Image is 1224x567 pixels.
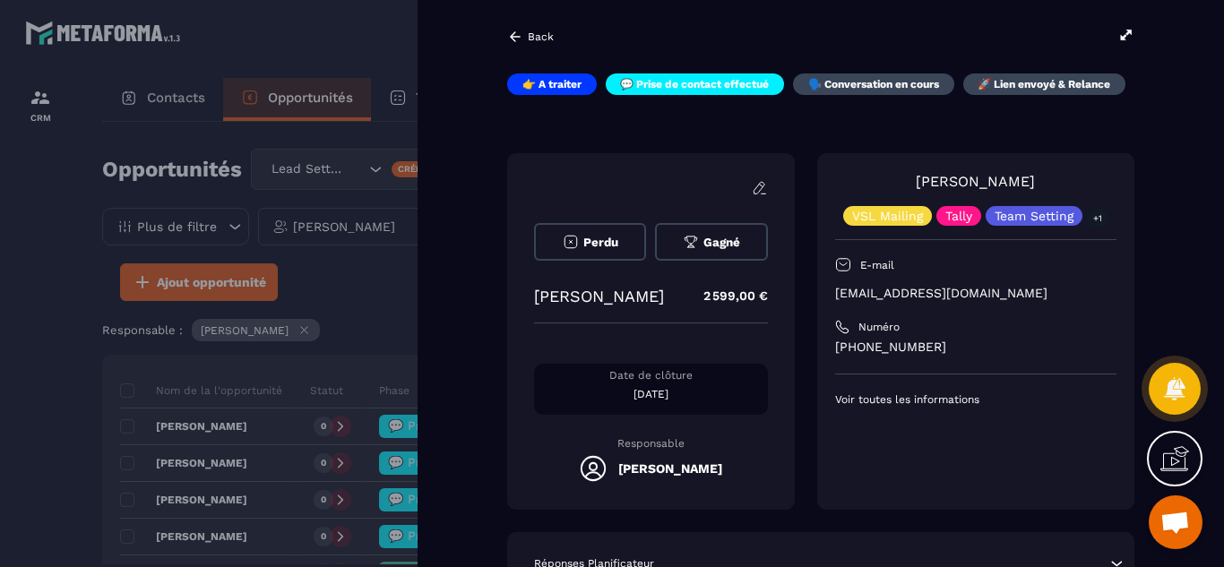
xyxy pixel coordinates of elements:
[1149,495,1202,549] div: Ouvrir le chat
[703,236,740,249] span: Gagné
[522,77,582,91] p: 👉 A traiter
[858,320,900,334] p: Numéro
[655,223,767,261] button: Gagné
[978,77,1110,91] p: 🚀 Lien envoyé & Relance
[534,223,646,261] button: Perdu
[916,173,1035,190] a: [PERSON_NAME]
[860,258,894,272] p: E-mail
[528,30,554,43] p: Back
[808,77,939,91] p: 🗣️ Conversation en cours
[852,210,923,222] p: VSL Mailing
[534,387,768,401] p: [DATE]
[835,339,1116,356] p: [PHONE_NUMBER]
[583,236,618,249] span: Perdu
[534,287,664,305] p: [PERSON_NAME]
[534,437,768,450] p: Responsable
[620,77,769,91] p: 💬 Prise de contact effectué
[1087,209,1108,228] p: +1
[945,210,972,222] p: Tally
[618,461,722,476] h5: [PERSON_NAME]
[534,368,768,382] p: Date de clôture
[995,210,1073,222] p: Team Setting
[835,285,1116,302] p: [EMAIL_ADDRESS][DOMAIN_NAME]
[835,392,1116,407] p: Voir toutes les informations
[685,279,768,314] p: 2 599,00 €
